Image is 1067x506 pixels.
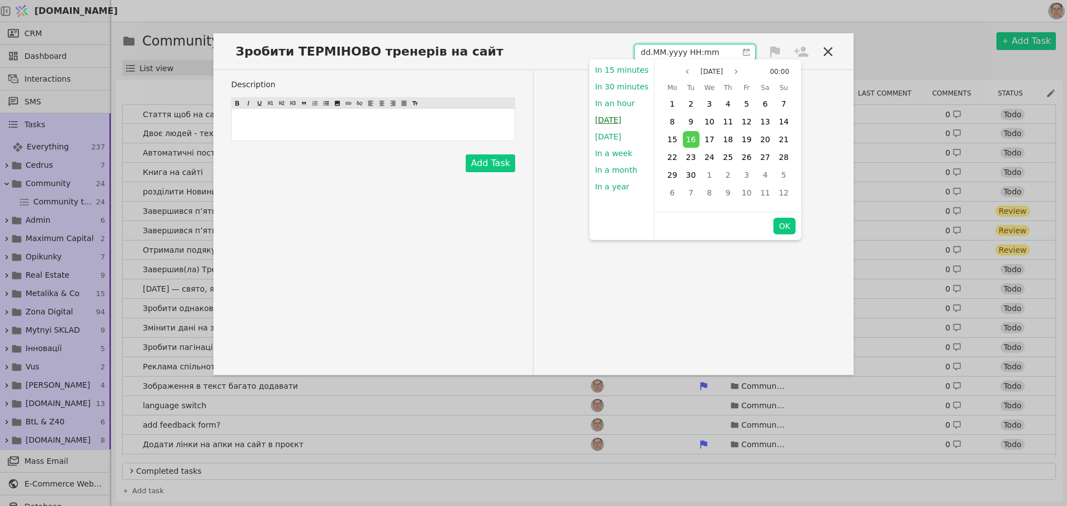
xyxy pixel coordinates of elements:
[737,131,756,148] div: 19 Sep 2025
[779,135,789,144] span: 21
[719,148,737,166] div: 25 Sep 2025
[705,117,715,126] span: 10
[744,171,749,179] span: 3
[775,113,793,131] div: 14 Sep 2025
[590,178,635,195] button: In a year
[670,117,675,126] span: 8
[775,81,793,95] div: Sunday
[742,117,752,126] span: 12
[781,99,786,108] span: 7
[696,65,727,78] button: Select month
[681,131,700,148] div: 16 Sep 2025
[663,184,681,202] div: 06 Oct 2025
[707,99,712,108] span: 3
[684,68,690,75] svg: page previous
[700,166,719,184] div: 01 Oct 2025
[686,171,696,179] span: 30
[719,81,737,95] div: Thursday
[737,148,756,166] div: 26 Sep 2025
[761,81,769,94] span: Sa
[231,42,515,61] span: Зробити ТЕРМІНОВО тренерів на сайт
[663,81,793,202] div: Sep 2025
[700,81,719,95] div: Wednesday
[663,131,681,148] div: 15 Sep 2025
[762,171,767,179] span: 4
[742,153,752,162] span: 26
[744,99,749,108] span: 5
[705,135,715,144] span: 17
[742,135,752,144] span: 19
[723,153,733,162] span: 25
[737,184,756,202] div: 10 Oct 2025
[590,145,638,162] button: In a week
[590,112,627,128] button: [DATE]
[681,81,700,95] div: Tuesday
[765,65,794,78] button: Select time
[663,81,681,95] div: Monday
[726,171,731,179] span: 2
[686,153,696,162] span: 23
[719,113,737,131] div: 11 Sep 2025
[680,65,694,78] button: Previous month
[466,154,515,172] button: Add Task
[760,188,770,197] span: 11
[779,153,789,162] span: 28
[774,218,796,234] button: OK
[781,171,786,179] span: 5
[779,117,789,126] span: 14
[681,184,700,202] div: 07 Oct 2025
[737,81,756,95] div: Friday
[780,81,788,94] span: Su
[737,113,756,131] div: 12 Sep 2025
[760,117,770,126] span: 13
[723,117,733,126] span: 11
[686,135,696,144] span: 16
[670,188,675,197] span: 6
[775,184,793,202] div: 12 Oct 2025
[681,95,700,113] div: 02 Sep 2025
[756,184,774,202] div: 11 Oct 2025
[756,166,774,184] div: 04 Oct 2025
[775,95,793,113] div: 07 Sep 2025
[700,148,719,166] div: 24 Sep 2025
[705,153,715,162] span: 24
[700,184,719,202] div: 08 Oct 2025
[689,188,694,197] span: 7
[719,95,737,113] div: 04 Sep 2025
[775,166,793,184] div: 05 Oct 2025
[670,99,675,108] span: 1
[663,166,681,184] div: 29 Sep 2025
[779,188,789,197] span: 12
[756,131,774,148] div: 20 Sep 2025
[762,99,767,108] span: 6
[667,81,677,94] span: Mo
[726,99,731,108] span: 4
[689,117,694,126] span: 9
[733,68,740,75] svg: page next
[775,148,793,166] div: 28 Sep 2025
[756,95,774,113] div: 06 Sep 2025
[663,113,681,131] div: 08 Sep 2025
[687,81,695,94] span: Tu
[663,148,681,166] div: 22 Sep 2025
[719,184,737,202] div: 09 Oct 2025
[744,81,750,94] span: Fr
[756,113,774,131] div: 13 Sep 2025
[719,131,737,148] div: 18 Sep 2025
[756,81,774,95] div: Saturday
[737,166,756,184] div: 03 Oct 2025
[667,135,677,144] span: 15
[700,131,719,148] div: 17 Sep 2025
[742,188,752,197] span: 10
[719,166,737,184] div: 02 Oct 2025
[231,79,515,91] label: Description
[737,95,756,113] div: 05 Sep 2025
[667,171,677,179] span: 29
[700,113,719,131] div: 10 Sep 2025
[590,62,654,78] button: In 15 minutes
[724,81,732,94] span: Th
[663,95,681,113] div: 01 Sep 2025
[681,148,700,166] div: 23 Sep 2025
[704,81,715,94] span: We
[681,113,700,131] div: 09 Sep 2025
